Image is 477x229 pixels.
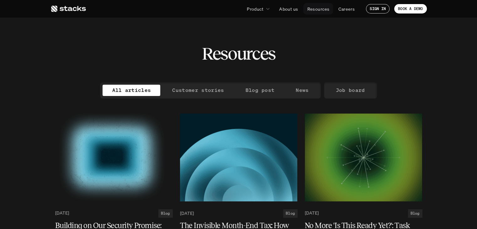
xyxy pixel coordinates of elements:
a: Job board [326,85,374,96]
a: Blog post [236,85,284,96]
h2: Blog [286,211,295,216]
p: [DATE] [55,210,69,216]
p: About us [279,6,298,12]
p: Resources [307,6,329,12]
a: SIGN IN [366,4,390,13]
p: Product [247,6,263,12]
a: About us [275,3,302,14]
h2: Blog [411,211,420,216]
p: BOOK A DEMO [398,7,423,11]
p: Customer stories [172,86,224,95]
a: Careers [335,3,358,14]
a: [DATE]Blog [180,209,297,217]
p: [DATE] [305,210,319,216]
a: Privacy Policy [94,28,121,33]
a: Customer stories [163,85,233,96]
p: Job board [336,86,365,95]
a: Resources [303,3,333,14]
p: Careers [338,6,355,12]
h2: Blog [161,211,170,216]
h2: Resources [202,44,275,63]
p: News [296,86,309,95]
p: SIGN IN [370,7,386,11]
p: All articles [112,86,151,95]
a: [DATE]Blog [305,209,422,217]
a: News [286,85,318,96]
p: Blog post [245,86,274,95]
a: All articles [103,85,160,96]
a: [DATE]Blog [55,209,172,217]
p: [DATE] [180,210,194,216]
a: BOOK A DEMO [394,4,427,13]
